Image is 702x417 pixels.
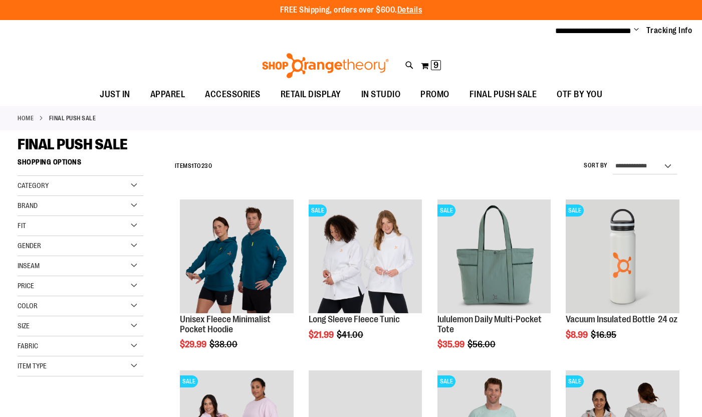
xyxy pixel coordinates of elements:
img: Product image for Fleece Long Sleeve [309,199,422,313]
span: $16.95 [591,330,618,340]
a: lululemon Daily Multi-Pocket Tote [437,314,542,334]
div: product [432,194,556,375]
img: Vacuum Insulated Bottle 24 oz [566,199,679,313]
span: Fabric [18,342,38,350]
span: Color [18,302,38,310]
span: 1 [191,162,194,169]
span: $56.00 [467,339,497,349]
span: APPAREL [150,83,185,106]
a: Unisex Fleece Minimalist Pocket Hoodie [180,199,294,315]
span: SALE [566,375,584,387]
a: Home [18,114,34,123]
span: 9 [433,60,438,70]
span: OTF BY YOU [557,83,602,106]
span: Fit [18,222,26,230]
span: SALE [309,204,327,217]
span: Item Type [18,362,47,370]
img: Shop Orangetheory [261,53,390,78]
span: $38.00 [209,339,239,349]
a: Unisex Fleece Minimalist Pocket Hoodie [180,314,271,334]
span: JUST IN [100,83,130,106]
div: product [561,194,684,365]
span: $41.00 [337,330,365,340]
span: SALE [437,375,455,387]
span: IN STUDIO [361,83,401,106]
a: Details [397,6,422,15]
a: Product image for Fleece Long SleeveSALE [309,199,422,315]
a: Vacuum Insulated Bottle 24 ozSALE [566,199,679,315]
span: FINAL PUSH SALE [18,136,128,153]
strong: FINAL PUSH SALE [49,114,96,123]
span: Brand [18,201,38,210]
h2: Items to [175,158,212,174]
a: Tracking Info [646,25,692,36]
span: 230 [201,162,212,169]
div: product [304,194,427,365]
img: Unisex Fleece Minimalist Pocket Hoodie [180,199,294,313]
p: FREE Shipping, orders over $600. [280,5,422,16]
button: Account menu [634,26,639,36]
span: Price [18,282,34,290]
span: FINAL PUSH SALE [470,83,537,106]
span: $29.99 [180,339,208,349]
span: Size [18,322,30,330]
div: product [175,194,299,375]
span: PROMO [420,83,449,106]
img: lululemon Daily Multi-Pocket Tote [437,199,551,313]
a: lululemon Daily Multi-Pocket ToteSALE [437,199,551,315]
span: RETAIL DISPLAY [281,83,341,106]
span: Gender [18,242,41,250]
a: Long Sleeve Fleece Tunic [309,314,400,324]
strong: Shopping Options [18,153,143,176]
span: Inseam [18,262,40,270]
span: $35.99 [437,339,466,349]
a: Vacuum Insulated Bottle 24 oz [566,314,677,324]
span: SALE [180,375,198,387]
span: SALE [437,204,455,217]
span: $8.99 [566,330,589,340]
span: $21.99 [309,330,335,340]
span: SALE [566,204,584,217]
label: Sort By [584,161,608,170]
span: ACCESSORIES [205,83,261,106]
span: Category [18,181,49,189]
